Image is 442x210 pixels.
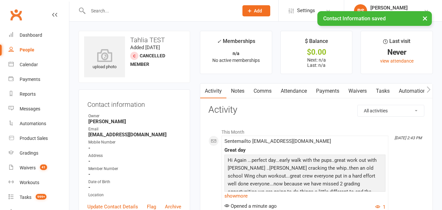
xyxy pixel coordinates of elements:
[317,11,432,26] div: Contact Information saved
[297,3,315,18] span: Settings
[224,147,385,153] div: Great day
[87,98,181,108] h3: Contact information
[354,4,367,17] div: RS
[371,84,394,99] a: Tasks
[249,84,276,99] a: Comms
[224,138,331,144] span: Sent email to [EMAIL_ADDRESS][DOMAIN_NAME]
[370,5,408,11] div: [PERSON_NAME]
[20,47,34,52] div: People
[88,192,181,198] div: Location
[20,106,40,111] div: Messages
[20,165,36,170] div: Waivers
[276,84,311,99] a: Attendance
[9,161,69,175] a: Waivers 41
[217,38,221,45] i: ✓
[9,57,69,72] a: Calendar
[88,184,181,190] strong: -
[287,49,346,56] div: $0.00
[88,145,181,151] strong: -
[395,136,422,140] i: [DATE] 2:43 PM
[9,72,69,87] a: Payments
[88,119,181,124] strong: [PERSON_NAME]
[380,58,414,64] a: view attendance
[226,84,249,99] a: Notes
[370,11,408,17] div: Red Boat Kung Fu
[88,179,181,185] div: Date of Birth
[9,43,69,57] a: People
[36,194,46,200] span: 999+
[88,171,181,177] strong: -
[200,84,226,99] a: Activity
[84,49,125,70] div: upload photo
[88,139,181,145] div: Mobile Number
[9,190,69,205] a: Tasks 999+
[20,195,31,200] div: Tasks
[9,102,69,116] a: Messages
[287,57,346,68] p: Next: n/a Last: n/a
[9,146,69,161] a: Gradings
[8,7,24,23] a: Clubworx
[394,84,433,99] a: Automations
[88,126,181,132] div: Email
[9,131,69,146] a: Product Sales
[84,36,185,44] h3: Tahlia TEST
[242,5,270,16] button: Add
[217,37,255,49] div: Memberships
[9,175,69,190] a: Workouts
[9,28,69,43] a: Dashboard
[130,45,160,50] time: Added [DATE]
[40,164,47,170] span: 41
[88,158,181,164] strong: -
[367,49,427,56] div: Never
[208,125,424,136] li: This Month
[233,51,239,56] strong: n/a
[9,116,69,131] a: Automations
[20,136,48,141] div: Product Sales
[20,32,42,38] div: Dashboard
[20,77,40,82] div: Payments
[20,150,38,156] div: Gradings
[311,84,344,99] a: Payments
[419,11,431,25] button: ×
[224,203,277,209] span: Opened a minute ago
[20,121,46,126] div: Automations
[88,113,181,119] div: Owner
[20,91,36,97] div: Reports
[212,58,260,63] span: No active memberships
[9,87,69,102] a: Reports
[305,37,328,49] div: $ Balance
[383,37,410,49] div: Last visit
[86,6,234,15] input: Search...
[224,191,385,200] a: show more
[254,8,262,13] span: Add
[20,180,39,185] div: Workouts
[88,132,181,138] strong: [EMAIL_ADDRESS][DOMAIN_NAME]
[20,62,38,67] div: Calendar
[88,166,181,172] div: Member Number
[130,53,165,67] span: Cancelled member
[88,153,181,159] div: Address
[208,105,424,115] h3: Activity
[344,84,371,99] a: Waivers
